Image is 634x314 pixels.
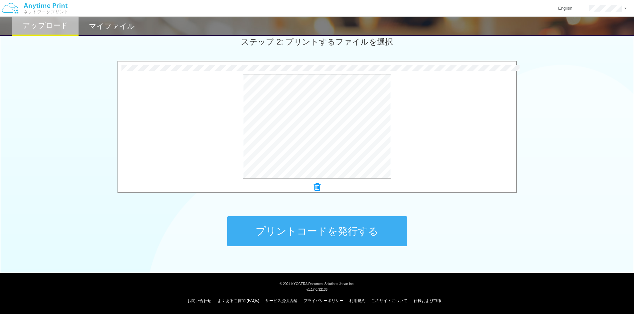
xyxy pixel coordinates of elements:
[349,298,365,303] a: 利用規約
[241,37,393,46] span: ステップ 2: プリントするファイルを選択
[265,298,297,303] a: サービス提供店舗
[280,281,354,286] span: © 2024 KYOCERA Document Solutions Japan Inc.
[187,298,211,303] a: お問い合わせ
[218,298,259,303] a: よくあるご質問 (FAQs)
[89,22,135,30] h2: マイファイル
[304,298,343,303] a: プライバシーポリシー
[371,298,407,303] a: このサイトについて
[307,287,327,291] span: v1.17.0.32136
[23,22,68,30] h2: アップロード
[414,298,442,303] a: 仕様および制限
[227,216,407,246] button: プリントコードを発行する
